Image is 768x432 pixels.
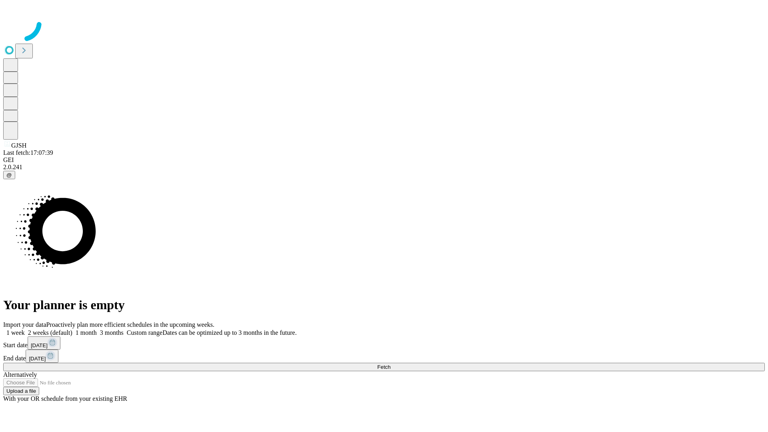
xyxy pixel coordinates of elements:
[3,336,765,350] div: Start date
[3,371,37,378] span: Alternatively
[46,321,214,328] span: Proactively plan more efficient schedules in the upcoming weeks.
[3,350,765,363] div: End date
[6,329,25,336] span: 1 week
[3,298,765,312] h1: Your planner is empty
[6,172,12,178] span: @
[100,329,124,336] span: 3 months
[3,156,765,164] div: GEI
[3,395,127,402] span: With your OR schedule from your existing EHR
[28,329,72,336] span: 2 weeks (default)
[11,142,26,149] span: GJSH
[377,364,390,370] span: Fetch
[31,342,48,348] span: [DATE]
[76,329,97,336] span: 1 month
[127,329,162,336] span: Custom range
[3,149,53,156] span: Last fetch: 17:07:39
[3,171,15,179] button: @
[28,336,60,350] button: [DATE]
[3,387,39,395] button: Upload a file
[3,164,765,171] div: 2.0.241
[29,356,46,362] span: [DATE]
[3,321,46,328] span: Import your data
[162,329,296,336] span: Dates can be optimized up to 3 months in the future.
[3,363,765,371] button: Fetch
[26,350,58,363] button: [DATE]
